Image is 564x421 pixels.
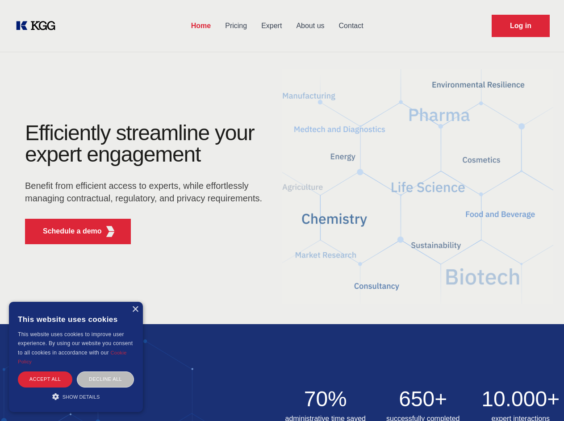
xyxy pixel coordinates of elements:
img: KGG Fifth Element RED [282,58,554,315]
a: Pricing [218,14,254,38]
div: Decline all [77,371,134,387]
h1: Efficiently streamline your expert engagement [25,122,268,165]
div: Accept all [18,371,72,387]
div: Show details [18,392,134,401]
button: Schedule a demoKGG Fifth Element RED [25,219,131,244]
div: This website uses cookies [18,308,134,330]
p: Benefit from efficient access to experts, while effortlessly managing contractual, regulatory, an... [25,179,268,204]
h2: 70% [282,388,369,410]
span: Show details [63,394,100,400]
span: This website uses cookies to improve user experience. By using our website you consent to all coo... [18,331,133,356]
a: KOL Knowledge Platform: Talk to Key External Experts (KEE) [14,19,63,33]
a: Request Demo [492,15,550,37]
h2: 650+ [380,388,467,410]
a: Home [184,14,218,38]
a: Expert [254,14,289,38]
a: About us [289,14,331,38]
a: Contact [332,14,371,38]
img: KGG Fifth Element RED [105,226,116,237]
p: Schedule a demo [43,226,102,237]
a: Cookie Policy [18,350,127,364]
div: Close [132,306,138,313]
